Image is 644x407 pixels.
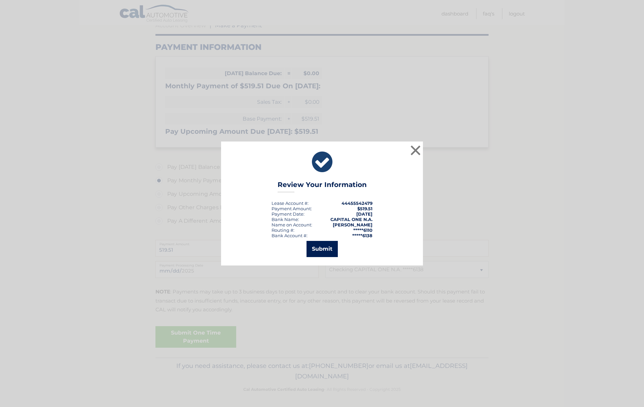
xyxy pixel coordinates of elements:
div: Lease Account #: [272,200,309,206]
button: × [409,144,422,157]
strong: 44455542479 [342,200,372,206]
span: [DATE] [356,211,372,217]
button: Submit [307,241,338,257]
h3: Review Your Information [278,181,367,192]
div: Routing #: [272,227,294,233]
div: Bank Name: [272,217,299,222]
div: : [272,211,305,217]
div: Payment Amount: [272,206,312,211]
div: Name on Account: [272,222,312,227]
strong: [PERSON_NAME] [333,222,372,227]
span: $519.51 [357,206,372,211]
strong: CAPITAL ONE N.A. [330,217,372,222]
span: Payment Date [272,211,303,217]
div: Bank Account #: [272,233,308,238]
